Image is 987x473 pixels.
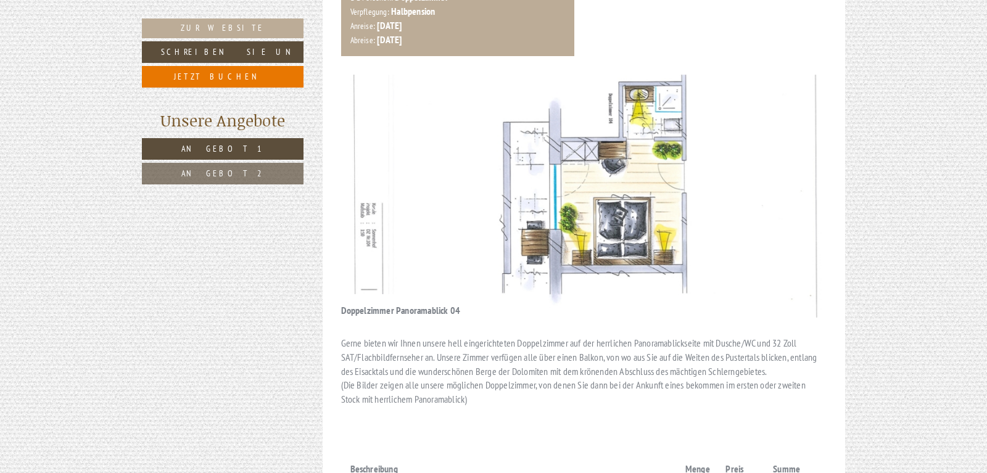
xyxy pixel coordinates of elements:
a: Jetzt buchen [142,66,304,88]
button: Next [792,181,805,212]
b: [DATE] [377,33,402,46]
b: [DATE] [377,19,402,31]
small: Anreise: [350,20,376,31]
div: Doppelzimmer Panoramablick 04 [341,294,479,318]
button: Previous [363,181,376,212]
b: Halbpension [391,5,435,17]
span: Angebot 2 [181,168,264,179]
div: Unsere Angebote [142,109,304,132]
img: image [341,75,827,318]
a: Zur Website [142,19,304,38]
span: Angebot 1 [181,143,264,154]
a: Schreiben Sie uns [142,41,304,63]
small: Abreise: [350,35,376,46]
p: Gerne bieten wir Ihnen unsere hell eingerichteten Doppelzimmer auf der herrlichen Panoramablickse... [341,336,827,406]
small: Verpflegung: [350,6,389,17]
